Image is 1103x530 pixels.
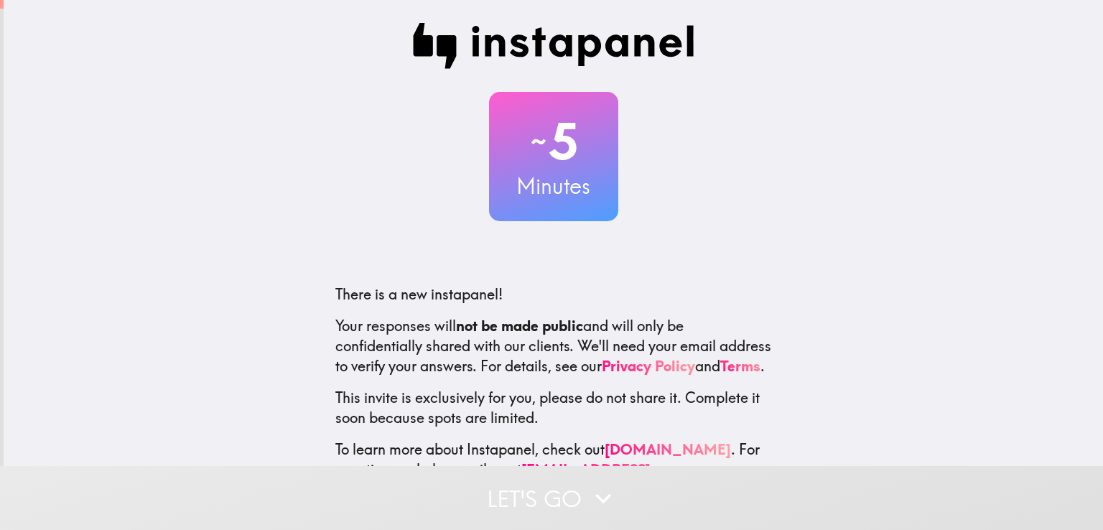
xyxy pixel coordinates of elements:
p: To learn more about Instapanel, check out . For questions or help, email us at . [335,440,772,500]
a: Terms [720,357,760,375]
h3: Minutes [489,171,618,201]
b: not be made public [456,317,583,335]
a: Privacy Policy [602,357,695,375]
p: Your responses will and will only be confidentially shared with our clients. We'll need your emai... [335,316,772,376]
a: [DOMAIN_NAME] [605,440,731,458]
p: This invite is exclusively for you, please do not share it. Complete it soon because spots are li... [335,388,772,428]
h2: 5 [489,112,618,171]
img: Instapanel [413,23,694,69]
span: ~ [529,120,549,163]
span: There is a new instapanel! [335,285,503,303]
